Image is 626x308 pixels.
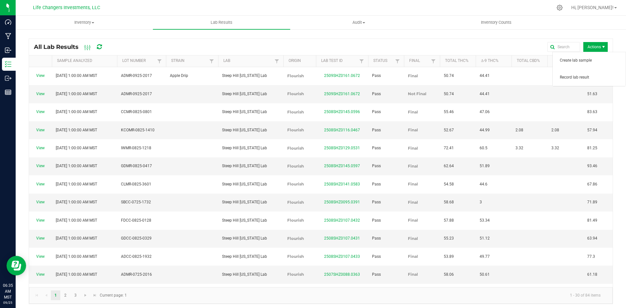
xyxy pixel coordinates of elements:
[444,73,454,78] span: 50.74
[223,58,273,64] a: LabSortable
[324,92,360,96] a: 2509SHZ0161.0672
[36,218,45,223] a: View
[90,290,100,300] a: Go to the last page
[36,73,45,78] a: View
[444,164,454,168] span: 62.64
[16,16,153,29] a: Inventory
[372,164,381,168] span: Pass
[444,236,454,241] span: 55.23
[222,164,267,168] span: Steep Hill [US_STATE] Lab
[429,57,437,65] a: Filter
[287,254,304,259] span: Flourish
[5,33,11,39] inline-svg: Manufacturing
[3,283,13,300] p: 06:35 AM MST
[444,272,454,277] span: 58.06
[551,128,559,132] span: 2.08
[445,58,473,64] a: Total THC%Sortable
[57,58,114,64] a: Sample AnalyzedSortable
[36,272,45,277] a: View
[3,300,13,305] p: 09/25
[587,272,597,277] span: 61.18
[56,218,97,223] span: [DATE] 1:00:00 AM MST
[289,58,313,64] a: OriginSortable
[587,200,597,204] span: 71.89
[408,127,418,132] span: Final
[556,5,564,11] div: Manage settings
[372,92,381,96] span: Pass
[56,236,97,241] span: [DATE] 1:00:00 AM MST
[222,182,267,186] span: Steep Hill [US_STATE] Lab
[34,41,113,52] div: All Lab Results
[587,182,597,186] span: 67.86
[222,218,267,223] span: Steep Hill [US_STATE] Lab
[324,218,360,223] a: 2508SHZ0107.0432
[373,58,393,64] a: StatusSortable
[56,73,97,78] span: [DATE] 1:00:00 AM MST
[121,272,152,277] span: ADMR-0725-2016
[372,200,381,204] span: Pass
[324,236,360,241] a: 2508SHZ0107.0431
[480,73,490,78] span: 44.41
[587,236,597,241] span: 63.94
[324,254,360,259] a: 2508SHZ0107.0433
[481,58,509,64] a: ∆-9 THC%Sortable
[560,75,622,80] span: Record lab result
[222,146,267,150] span: Steep Hill [US_STATE] Lab
[121,218,151,223] span: FDCC-0825-0128
[408,110,418,114] span: Final
[287,182,304,186] span: Flourish
[408,91,426,96] span: Not Final
[290,16,427,29] a: Audit
[480,272,490,277] span: 50.61
[480,182,487,186] span: 44.6
[56,164,97,168] span: [DATE] 1:00:00 AM MST
[583,42,608,52] li: Actions
[408,182,418,186] span: Final
[408,73,418,78] span: Final
[444,146,454,150] span: 72.41
[408,164,418,169] span: Final
[287,91,304,96] span: Flourish
[372,182,381,186] span: Pass
[36,182,45,186] a: View
[324,164,360,168] a: 2508SHZ0145.0597
[444,182,454,186] span: 54.58
[480,236,490,241] span: 51.12
[5,89,11,95] inline-svg: Reports
[515,146,523,150] span: 3.32
[56,110,97,114] span: [DATE] 1:00:00 AM MST
[29,287,613,304] kendo-pager: Current page: 1
[121,73,152,78] span: ADMR-0925-2017
[36,110,45,114] a: View
[83,293,88,298] span: Go to the next page
[56,182,97,186] span: [DATE] 1:00:00 AM MST
[472,20,520,25] span: Inventory Counts
[444,110,454,114] span: 55.46
[71,290,80,300] a: Page 3
[171,58,207,64] a: StrainSortable
[121,164,152,168] span: GDMR-0825-0417
[324,272,360,277] a: 2507SHZ0088.0363
[56,146,97,150] span: [DATE] 1:00:00 AM MST
[61,290,70,300] a: Page 2
[358,57,365,65] a: Filter
[587,128,597,132] span: 57.94
[287,127,304,132] span: Flourish
[372,110,381,114] span: Pass
[551,146,559,150] span: 3.32
[170,73,188,78] span: Apple Drip
[480,110,490,114] span: 47.06
[587,92,597,96] span: 51.63
[428,16,565,29] a: Inventory Counts
[321,58,357,64] a: Lab Test IDSortable
[372,146,381,150] span: Pass
[222,236,267,241] span: Steep Hill [US_STATE] Lab
[121,236,152,241] span: GDCC-0825-0329
[222,73,267,78] span: Steep Hill [US_STATE] Lab
[287,200,304,205] span: Flourish
[480,128,490,132] span: 44.99
[5,19,11,25] inline-svg: Dashboard
[222,254,267,259] span: Steep Hill [US_STATE] Lab
[222,272,267,277] span: Steep Hill [US_STATE] Lab
[7,256,26,275] iframe: Resource center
